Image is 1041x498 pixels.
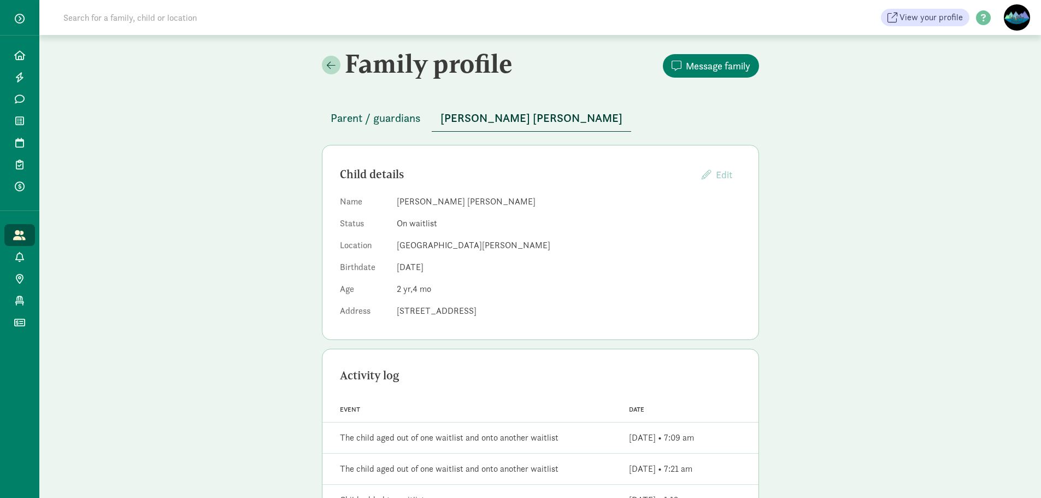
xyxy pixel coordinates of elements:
dd: [STREET_ADDRESS] [397,304,741,318]
dd: [PERSON_NAME] [PERSON_NAME] [397,195,741,208]
div: [DATE] • 7:09 am [629,431,694,444]
a: Parent / guardians [322,112,430,125]
span: Message family [686,58,750,73]
dd: [GEOGRAPHIC_DATA][PERSON_NAME] [397,239,741,252]
div: Child details [340,166,693,183]
div: The child aged out of one waitlist and onto another waitlist [340,462,558,476]
dt: Address [340,304,388,322]
span: 2 [397,283,413,295]
dt: Age [340,283,388,300]
span: Event [340,406,360,413]
span: Parent / guardians [331,109,421,127]
dt: Birthdate [340,261,388,278]
span: [PERSON_NAME] [PERSON_NAME] [440,109,622,127]
div: The child aged out of one waitlist and onto another waitlist [340,431,558,444]
a: [PERSON_NAME] [PERSON_NAME] [432,112,631,125]
button: Message family [663,54,759,78]
button: Parent / guardians [322,105,430,131]
button: [PERSON_NAME] [PERSON_NAME] [432,105,631,132]
iframe: Chat Widget [986,446,1041,498]
a: View your profile [881,9,969,26]
dt: Location [340,239,388,256]
span: Date [629,406,644,413]
div: [DATE] • 7:21 am [629,462,692,476]
input: Search for a family, child or location [57,7,363,28]
h2: Family profile [322,48,538,79]
dt: Status [340,217,388,235]
dt: Name [340,195,388,213]
span: View your profile [899,11,963,24]
button: Edit [693,163,741,186]
span: Edit [716,168,732,181]
span: [DATE] [397,261,424,273]
span: 4 [413,283,431,295]
div: Activity log [340,367,741,384]
dd: On waitlist [397,217,741,230]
